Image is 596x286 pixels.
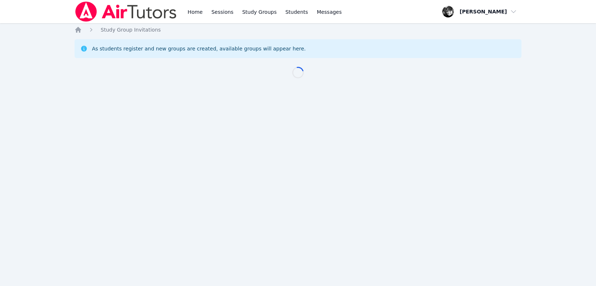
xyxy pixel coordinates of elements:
[101,26,161,33] a: Study Group Invitations
[92,45,306,52] div: As students register and new groups are created, available groups will appear here.
[317,8,342,16] span: Messages
[74,26,521,33] nav: Breadcrumb
[74,1,177,22] img: Air Tutors
[101,27,161,33] span: Study Group Invitations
